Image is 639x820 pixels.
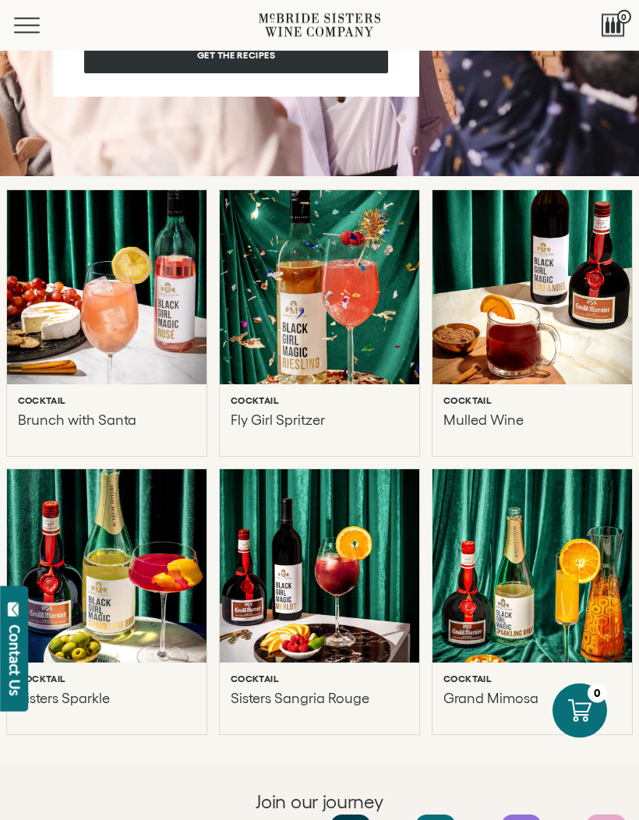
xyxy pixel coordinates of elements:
[231,674,279,685] h6: Cocktail
[432,470,632,736] a: Grand Mimosa Cocktail Grand Mimosa
[7,191,207,457] a: Brunch with Santa Cocktail Brunch with Santa
[588,684,607,703] div: 0
[7,470,207,736] a: Sisters Sparkle Cocktail Sisters Sparkle
[14,18,70,34] button: Mobile Menu Trigger
[7,625,23,696] div: Contact Us
[617,10,631,24] span: 0
[220,470,419,736] a: Sisters Sangria Rouge Cocktail Sisters Sangria Rouge
[18,674,66,685] h6: Cocktail
[231,396,279,407] h6: Cocktail
[443,691,538,708] p: Grand Mimosa
[231,413,325,429] p: Fly Girl Spritzer
[220,191,419,457] a: Fly Girl Spritzer Cocktail Fly Girl Spritzer
[18,691,110,708] p: Sisters Sparkle
[443,413,524,429] p: Mulled Wine
[18,413,136,429] p: Brunch with Santa
[231,691,369,708] p: Sisters Sangria Rouge
[178,41,295,71] span: Get the recipes
[18,396,66,407] h6: Cocktail
[443,396,492,407] h6: Cocktail
[443,674,492,685] h6: Cocktail
[432,191,632,457] a: Mulled Wine Cocktail Mulled Wine
[16,790,623,815] h2: Join our journey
